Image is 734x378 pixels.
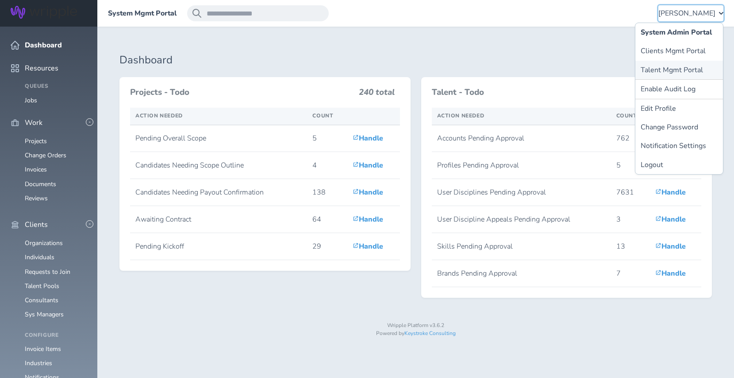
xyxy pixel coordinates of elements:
[635,61,723,79] a: Talent Mgmt Portal
[25,194,48,203] a: Reviews
[655,187,686,197] a: Handle
[635,42,723,60] a: Clients Mgmt Portal
[25,359,52,367] a: Industries
[307,233,347,260] td: 29
[655,214,686,224] a: Handle
[658,9,715,17] span: [PERSON_NAME]
[11,6,77,19] img: Wripple
[359,88,395,101] h3: 240 total
[432,260,611,287] td: Brands Pending Approval
[25,296,58,304] a: Consultants
[119,331,712,337] p: Powered by
[130,233,307,260] td: Pending Kickoff
[130,179,307,206] td: Candidates Needing Payout Confirmation
[307,179,347,206] td: 138
[655,242,686,251] a: Handle
[611,233,650,260] td: 13
[25,137,47,145] a: Projects
[353,160,383,170] a: Handle
[635,80,723,98] button: Enable Audit Log
[307,152,347,179] td: 4
[635,99,723,118] a: Edit Profile
[432,179,611,206] td: User Disciplines Pending Approval
[404,330,456,337] a: Keystroke Consulting
[658,5,723,21] button: [PERSON_NAME]
[130,206,307,233] td: Awaiting Contract
[432,152,611,179] td: Profiles Pending Approval
[353,187,383,197] a: Handle
[635,136,723,155] a: Notification Settings
[25,41,62,49] span: Dashboard
[437,112,484,119] span: Action Needed
[635,23,723,42] a: System Admin Portal
[25,151,66,160] a: Change Orders
[25,83,87,90] h4: Queues
[353,242,383,251] a: Handle
[312,112,333,119] span: Count
[119,54,712,66] h1: Dashboard
[25,268,70,276] a: Requests to Join
[25,64,58,72] span: Resources
[25,119,42,127] span: Work
[25,282,59,290] a: Talent Pools
[353,214,383,224] a: Handle
[86,220,93,228] button: -
[25,221,48,229] span: Clients
[432,206,611,233] td: User Discipline Appeals Pending Approval
[611,260,650,287] td: 7
[353,133,383,143] a: Handle
[25,310,64,319] a: Sys Managers
[611,206,650,233] td: 3
[108,9,177,17] a: System Mgmt Portal
[130,125,307,152] td: Pending Overall Scope
[130,88,354,97] h3: Projects - Todo
[25,345,61,353] a: Invoice Items
[611,179,650,206] td: 7631
[86,118,93,126] button: -
[25,180,56,188] a: Documents
[635,156,723,174] a: Logout
[616,112,637,119] span: Count
[135,112,183,119] span: Action Needed
[432,88,650,97] h3: Talent - Todo
[611,125,650,152] td: 762
[25,239,63,247] a: Organizations
[432,233,611,260] td: Skills Pending Approval
[635,118,723,136] a: Change Password
[25,253,54,261] a: Individuals
[655,269,686,278] a: Handle
[25,165,47,174] a: Invoices
[119,323,712,329] p: Wripple Platform v3.6.2
[307,206,347,233] td: 64
[432,125,611,152] td: Accounts Pending Approval
[611,152,650,179] td: 5
[307,125,347,152] td: 5
[25,332,87,339] h4: Configure
[130,152,307,179] td: Candidates Needing Scope Outline
[25,96,37,105] a: Jobs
